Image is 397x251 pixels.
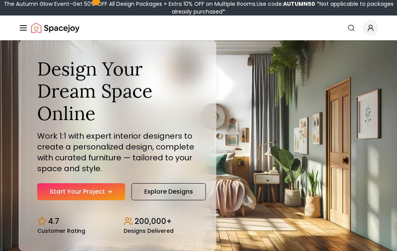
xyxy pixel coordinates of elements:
div: Design stats [37,210,198,234]
nav: Global [19,15,378,40]
a: Spacejoy [31,20,79,36]
a: Start Your Project [37,183,125,200]
small: Customer Rating [37,228,85,234]
p: 4.7 [48,216,59,227]
small: Designs Delivered [124,228,174,234]
p: Work 1:1 with expert interior designers to create a personalized design, complete with curated fu... [37,131,198,174]
p: 200,000+ [135,216,172,227]
a: Explore Designs [131,183,206,200]
h1: Design Your Dream Space Online [37,58,198,125]
img: Spacejoy Logo [31,20,79,36]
